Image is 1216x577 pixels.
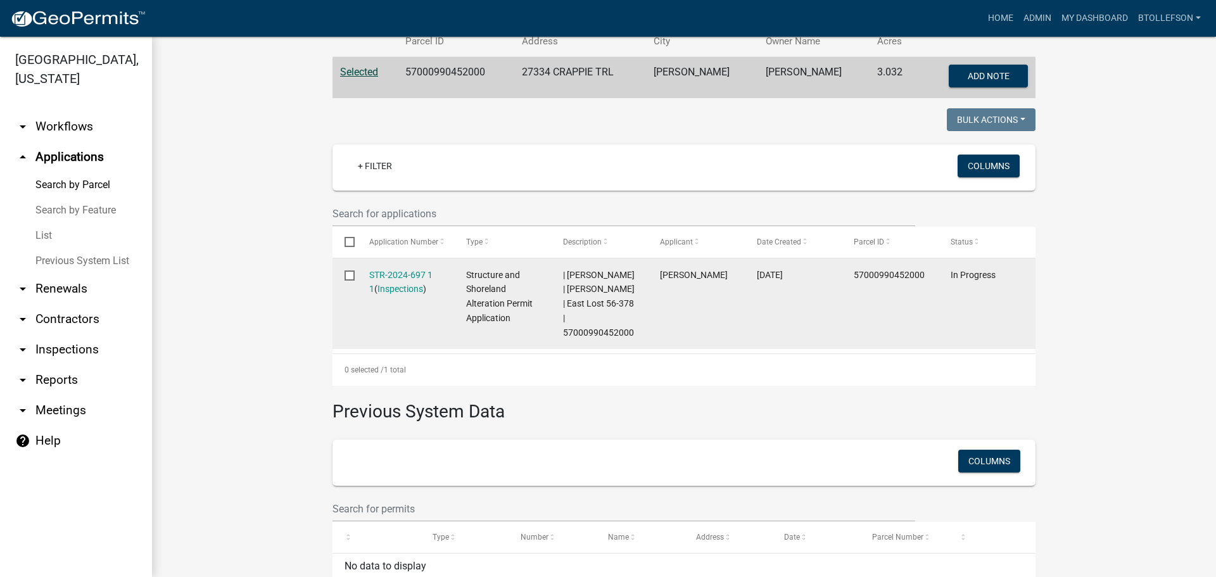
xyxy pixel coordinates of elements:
datatable-header-cell: Parcel Number [860,522,948,552]
datatable-header-cell: Parcel ID [842,227,939,257]
i: arrow_drop_down [15,372,30,388]
datatable-header-cell: Number [509,522,597,552]
span: Structure and Shoreland Alteration Permit Application [466,270,533,323]
span: Applicant [660,238,693,246]
span: Description [563,238,602,246]
datatable-header-cell: Type [421,522,509,552]
td: [PERSON_NAME] [646,57,758,99]
input: Search for applications [332,201,915,227]
span: Date Created [757,238,801,246]
span: 10/14/2024 [757,270,783,280]
span: Application Number [369,238,438,246]
th: Owner Name [758,27,870,56]
a: Home [983,6,1018,30]
datatable-header-cell: Description [551,227,648,257]
datatable-header-cell: Date [772,522,860,552]
button: Columns [958,155,1020,177]
h3: Previous System Data [332,386,1035,425]
button: Columns [958,450,1020,472]
i: arrow_drop_down [15,281,30,296]
td: 3.032 [870,57,920,99]
th: Address [514,27,646,56]
td: 57000990452000 [398,57,514,99]
span: Parcel Number [872,533,923,542]
a: + Filter [348,155,402,177]
datatable-header-cell: Application Number [357,227,453,257]
span: Parcel ID [854,238,884,246]
i: help [15,433,30,448]
a: Selected [340,66,378,78]
datatable-header-cell: Name [596,522,684,552]
datatable-header-cell: Address [684,522,772,552]
span: Type [433,533,449,542]
a: Admin [1018,6,1056,30]
span: Date [784,533,800,542]
span: Name [608,533,629,542]
datatable-header-cell: Type [453,227,550,257]
span: 0 selected / [345,365,384,374]
a: Inspections [377,284,423,294]
span: Address [696,533,724,542]
th: Acres [870,27,920,56]
span: Add Note [967,71,1009,81]
i: arrow_drop_up [15,149,30,165]
datatable-header-cell: Applicant [648,227,745,257]
i: arrow_drop_down [15,312,30,327]
a: My Dashboard [1056,6,1133,30]
div: 1 total [332,354,1035,386]
button: Add Note [949,65,1028,87]
span: Status [951,238,973,246]
datatable-header-cell: Select [332,227,357,257]
span: Tim Johnson [660,270,728,280]
i: arrow_drop_down [15,342,30,357]
datatable-header-cell: Date Created [745,227,842,257]
i: arrow_drop_down [15,119,30,134]
th: Parcel ID [398,27,514,56]
a: btollefson [1133,6,1206,30]
button: Bulk Actions [947,108,1035,131]
th: City [646,27,758,56]
datatable-header-cell: Status [939,227,1035,257]
span: | Brittany Tollefson | TIMOTHY C JOHNSON | East Lost 56-378 | 57000990452000 [563,270,635,338]
span: 57000990452000 [854,270,925,280]
span: In Progress [951,270,996,280]
i: arrow_drop_down [15,403,30,418]
span: Number [521,533,548,542]
td: 27334 CRAPPIE TRL [514,57,646,99]
span: Type [466,238,483,246]
td: [PERSON_NAME] [758,57,870,99]
a: STR-2024-697 1 1 [369,270,433,295]
div: ( ) [369,268,442,297]
input: Search for permits [332,496,915,522]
